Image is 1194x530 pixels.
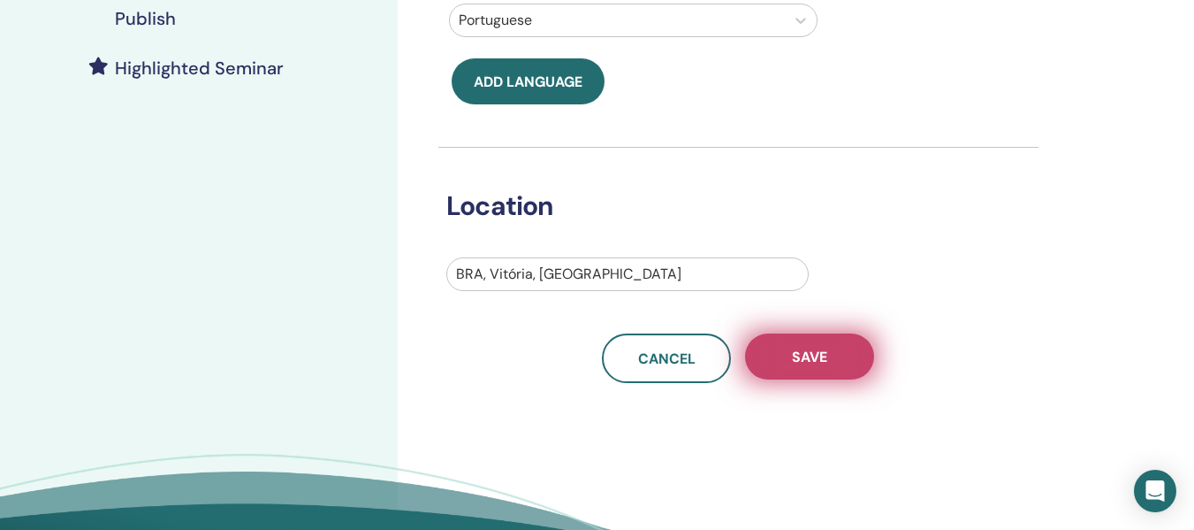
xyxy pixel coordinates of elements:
a: Cancel [602,334,731,383]
span: Cancel [638,349,696,368]
span: Save [792,348,827,366]
button: Add language [452,58,605,104]
span: Add language [474,73,582,91]
h3: Location [436,190,1015,222]
h4: Publish [115,8,176,29]
button: Save [745,334,874,380]
div: Open Intercom Messenger [1134,470,1176,512]
h4: Highlighted Seminar [115,58,284,79]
